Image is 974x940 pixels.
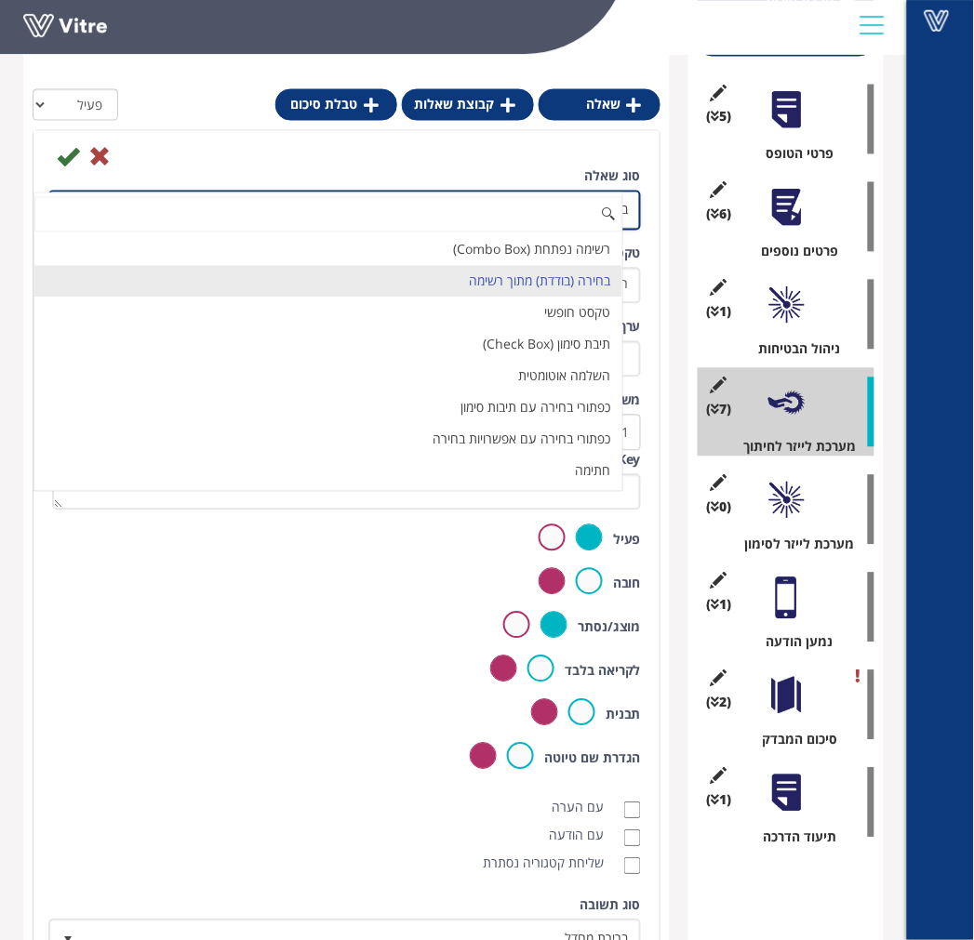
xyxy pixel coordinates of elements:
span: (0 ) [707,498,732,517]
li: חתימה [34,456,621,487]
span: (1 ) [707,791,732,810]
div: פרטי הטופס [712,145,874,164]
label: שליחת קטגוריה נסתרת [483,854,622,873]
a: שאלה [539,89,660,121]
label: לקריאה בלבד [565,662,641,681]
label: תבנית [606,706,641,724]
label: סוג תשובה [580,896,641,915]
li: בחירה (בודדת) מתוך רשימה [34,266,621,298]
span: (1 ) [707,303,732,322]
input: שליחת קטגוריה נסתרת [624,858,641,875]
span: (5 ) [707,108,732,126]
div: נמען הודעה [712,633,874,652]
div: מערכת לייזר לחיתוך [712,438,874,457]
label: פעיל [613,531,641,549]
li: טקסט חופשי [34,298,621,329]
div: תיעוד הדרכה [712,828,874,847]
input: עם הודעה [624,830,641,847]
li: תיבת סימון (Check Box) [34,329,621,361]
a: קבוצת שאלות [402,89,534,121]
label: הגדרת שם טיוטה [544,749,641,768]
div: מערכת לייזר לסימון [712,536,874,554]
span: (2 ) [707,694,732,712]
span: (7 ) [707,401,732,419]
li: כפתורי בחירה עם אפשרויות בחירה [34,424,621,456]
label: עם הודעה [549,827,622,845]
span: (1 ) [707,596,732,615]
label: עם הערה [552,799,622,817]
li: השלמה אוטומטית [34,361,621,392]
input: עם הערה [624,802,641,819]
div: סיכום המבדק [712,731,874,749]
div: ניהול הבטיחות [712,340,874,359]
label: סוג שאלה [584,167,641,186]
label: טקסט [607,245,641,263]
li: כפתורי בחירה עם תיבות סימון [34,392,621,424]
a: טבלת סיכום [275,89,397,121]
label: מוצג/נסתר [578,618,641,637]
div: פרטים נוספים [712,243,874,261]
span: (6 ) [707,205,732,224]
label: משקל [606,391,641,410]
li: רשימה נפתחת (Combo Box) [34,234,621,266]
label: חובה [613,575,641,593]
li: רשימה נפתחת עם תיבות סימון [34,487,621,519]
